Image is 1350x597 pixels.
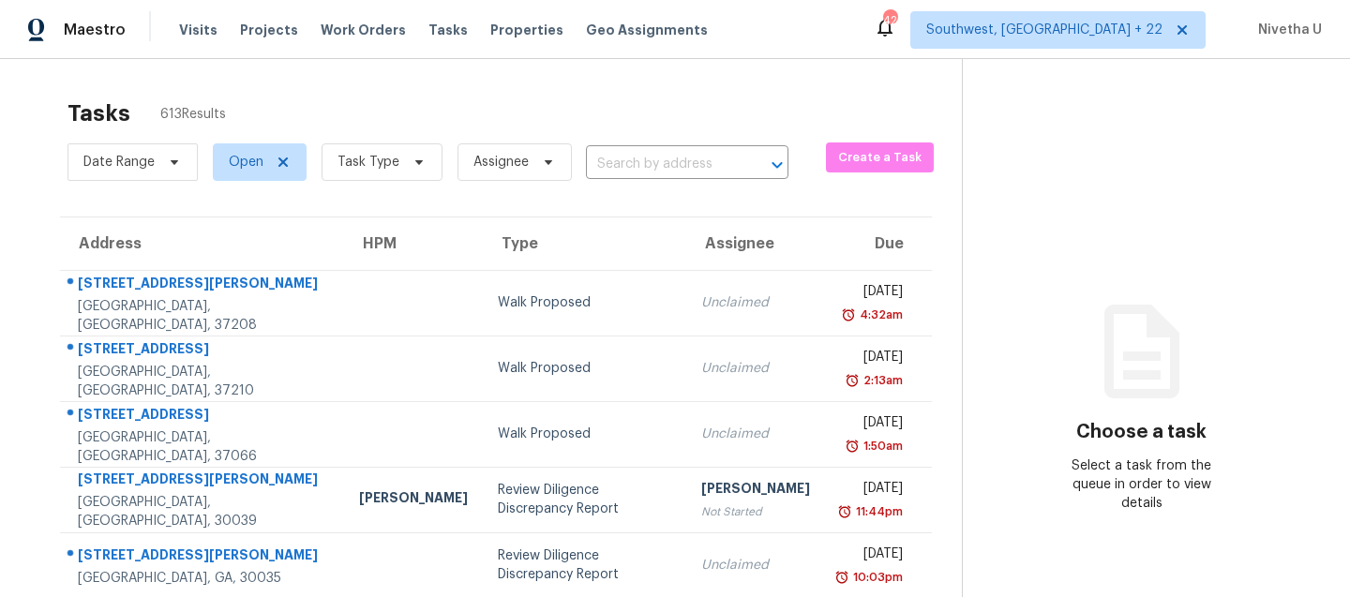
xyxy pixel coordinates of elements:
div: 1:50am [860,437,903,455]
span: Tasks [428,23,468,37]
div: [DATE] [840,413,903,437]
div: 10:03pm [849,568,903,587]
h2: Tasks [67,104,130,123]
th: HPM [344,217,483,270]
div: [GEOGRAPHIC_DATA], [GEOGRAPHIC_DATA], 37208 [78,297,329,335]
span: Open [229,153,263,172]
span: Southwest, [GEOGRAPHIC_DATA] + 22 [926,21,1162,39]
div: Unclaimed [701,556,810,575]
div: 2:13am [860,371,903,390]
div: Select a task from the queue in order to view details [1052,456,1230,513]
div: [GEOGRAPHIC_DATA], GA, 30035 [78,569,329,588]
th: Type [483,217,685,270]
button: Create a Task [826,142,934,172]
span: Nivetha U [1251,21,1322,39]
div: [DATE] [840,545,903,568]
div: [PERSON_NAME] [701,479,810,502]
div: [PERSON_NAME] [359,488,468,512]
th: Assignee [686,217,825,270]
img: Overdue Alarm Icon [841,306,856,324]
div: [STREET_ADDRESS][PERSON_NAME] [78,274,329,297]
div: Unclaimed [701,425,810,443]
div: [DATE] [840,479,903,502]
span: Projects [240,21,298,39]
img: Overdue Alarm Icon [834,568,849,587]
div: [GEOGRAPHIC_DATA], [GEOGRAPHIC_DATA], 37066 [78,428,329,466]
img: Overdue Alarm Icon [837,502,852,521]
div: Walk Proposed [498,425,670,443]
span: Task Type [337,153,399,172]
div: 4:32am [856,306,903,324]
div: Unclaimed [701,293,810,312]
div: Walk Proposed [498,359,670,378]
span: Maestro [64,21,126,39]
div: Review Diligence Discrepancy Report [498,546,670,584]
div: [STREET_ADDRESS][PERSON_NAME] [78,470,329,493]
div: [GEOGRAPHIC_DATA], [GEOGRAPHIC_DATA], 30039 [78,493,329,530]
div: [GEOGRAPHIC_DATA], [GEOGRAPHIC_DATA], 37210 [78,363,329,400]
span: Date Range [83,153,155,172]
th: Address [60,217,344,270]
div: Walk Proposed [498,293,670,312]
div: Not Started [701,502,810,521]
div: [STREET_ADDRESS][PERSON_NAME] [78,545,329,569]
div: Unclaimed [701,359,810,378]
img: Overdue Alarm Icon [845,437,860,455]
img: Overdue Alarm Icon [845,371,860,390]
span: Work Orders [321,21,406,39]
div: Review Diligence Discrepancy Report [498,481,670,518]
div: [DATE] [840,282,903,306]
span: Visits [179,21,217,39]
div: [STREET_ADDRESS] [78,405,329,428]
span: Assignee [473,153,529,172]
div: [STREET_ADDRESS] [78,339,329,363]
span: Geo Assignments [586,21,708,39]
div: [DATE] [840,348,903,371]
span: 613 Results [160,105,226,124]
div: 11:44pm [852,502,903,521]
button: Open [764,152,790,178]
div: 426 [883,11,896,30]
input: Search by address [586,150,736,179]
span: Properties [490,21,563,39]
span: Create a Task [835,147,924,169]
h3: Choose a task [1076,423,1207,441]
th: Due [825,217,932,270]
